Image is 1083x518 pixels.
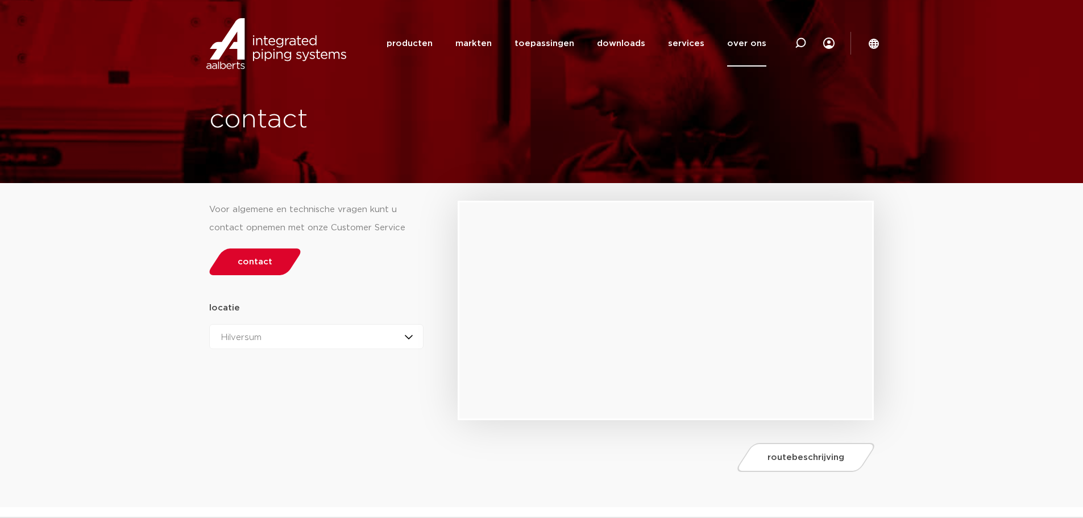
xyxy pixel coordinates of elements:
[387,20,433,67] a: producten
[221,333,262,342] span: Hilversum
[767,453,844,462] span: routebeschrijving
[514,20,574,67] a: toepassingen
[668,20,704,67] a: services
[823,20,835,67] div: my IPS
[206,248,304,275] a: contact
[209,102,583,138] h1: contact
[209,304,240,312] strong: locatie
[387,20,766,67] nav: Menu
[735,443,878,472] a: routebeschrijving
[727,20,766,67] a: over ons
[209,201,424,237] div: Voor algemene en technische vragen kunt u contact opnemen met onze Customer Service
[455,20,492,67] a: markten
[597,20,645,67] a: downloads
[238,258,272,266] span: contact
